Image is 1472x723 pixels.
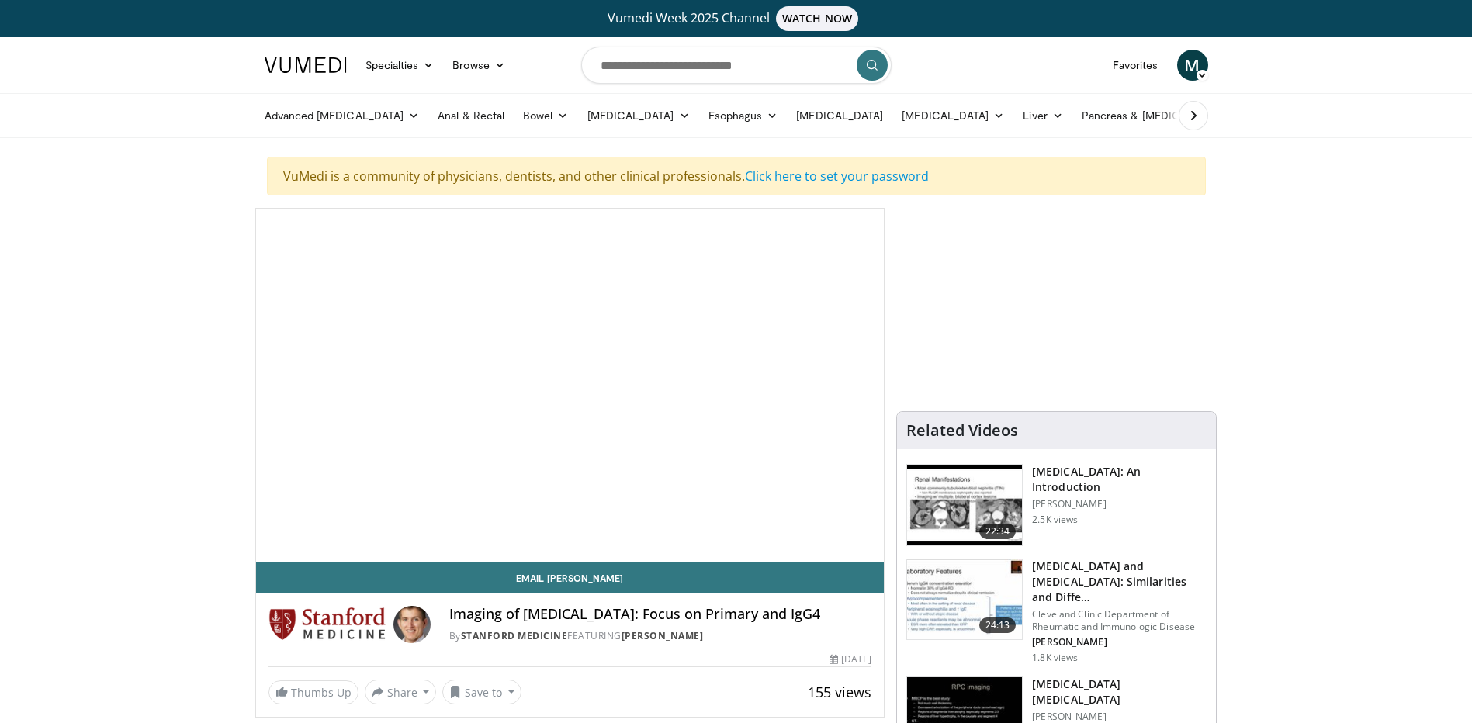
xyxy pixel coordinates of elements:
[907,559,1022,640] img: 639ae221-5c05-4739-ae6e-a8d6e95da367.150x105_q85_crop-smart_upscale.jpg
[1032,676,1207,707] h3: [MEDICAL_DATA] [MEDICAL_DATA]
[1013,100,1072,131] a: Liver
[1032,636,1207,649] p: [PERSON_NAME]
[256,209,885,562] video-js: Video Player
[1032,498,1207,510] p: [PERSON_NAME]
[892,100,1013,131] a: [MEDICAL_DATA]
[393,606,431,643] img: Avatar
[1032,464,1207,495] h3: [MEDICAL_DATA]: An Introduction
[1032,608,1207,633] p: Cleveland Clinic Department of Rheumatic and Immunologic Disease
[461,629,568,642] a: Stanford Medicine
[907,465,1022,545] img: 47980f05-c0f7-4192-9362-4cb0fcd554e5.150x105_q85_crop-smart_upscale.jpg
[578,100,699,131] a: [MEDICAL_DATA]
[265,57,347,73] img: VuMedi Logo
[356,50,444,81] a: Specialties
[979,524,1017,539] span: 22:34
[906,421,1018,440] h4: Related Videos
[1032,514,1078,526] p: 2.5K views
[776,6,858,31] span: WATCH NOW
[1177,50,1208,81] a: M
[745,168,929,185] a: Click here to set your password
[255,100,429,131] a: Advanced [MEDICAL_DATA]
[906,559,1207,664] a: 24:13 [MEDICAL_DATA] and [MEDICAL_DATA]: Similarities and Diffe… Cleveland Clinic Department of R...
[787,100,892,131] a: [MEDICAL_DATA]
[1032,652,1078,664] p: 1.8K views
[940,208,1173,402] iframe: Advertisement
[268,680,358,704] a: Thumbs Up
[622,629,704,642] a: [PERSON_NAME]
[1072,100,1254,131] a: Pancreas & [MEDICAL_DATA]
[1103,50,1168,81] a: Favorites
[808,683,871,701] span: 155 views
[256,562,885,593] a: Email [PERSON_NAME]
[1032,711,1207,723] p: [PERSON_NAME]
[449,629,871,643] div: By FEATURING
[267,157,1206,195] div: VuMedi is a community of physicians, dentists, and other clinical professionals.
[365,680,437,704] button: Share
[906,464,1207,546] a: 22:34 [MEDICAL_DATA]: An Introduction [PERSON_NAME] 2.5K views
[979,617,1017,633] span: 24:13
[699,100,788,131] a: Esophagus
[268,606,387,643] img: Stanford Medicine
[442,680,521,704] button: Save to
[267,6,1206,31] a: Vumedi Week 2025 ChannelWATCH NOW
[581,47,892,84] input: Search topics, interventions
[443,50,514,81] a: Browse
[830,652,871,666] div: [DATE]
[449,606,871,623] h4: Imaging of [MEDICAL_DATA]: Focus on Primary and IgG4
[514,100,577,131] a: Bowel
[1032,559,1207,605] h3: [MEDICAL_DATA] and [MEDICAL_DATA]: Similarities and Diffe…
[428,100,514,131] a: Anal & Rectal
